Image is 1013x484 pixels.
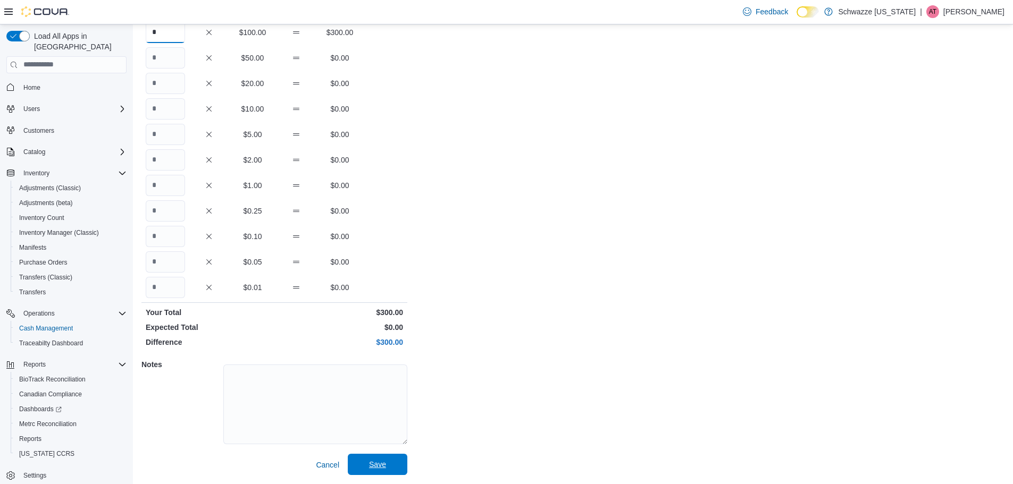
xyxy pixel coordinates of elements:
[23,309,55,318] span: Operations
[19,103,44,115] button: Users
[2,357,131,372] button: Reports
[19,435,41,443] span: Reports
[11,431,131,446] button: Reports
[320,231,359,242] p: $0.00
[15,447,79,460] a: [US_STATE] CCRS
[146,277,185,298] input: Quantity
[19,420,77,428] span: Metrc Reconciliation
[233,104,272,114] p: $10.00
[320,180,359,191] p: $0.00
[19,103,127,115] span: Users
[756,6,788,17] span: Feedback
[15,256,127,269] span: Purchase Orders
[233,257,272,267] p: $0.05
[141,354,221,375] h5: Notes
[19,199,73,207] span: Adjustments (beta)
[19,258,68,267] span: Purchase Orders
[15,373,90,386] a: BioTrack Reconciliation
[19,307,127,320] span: Operations
[369,459,386,470] span: Save
[23,360,46,369] span: Reports
[11,255,131,270] button: Purchase Orders
[15,322,127,335] span: Cash Management
[19,358,50,371] button: Reports
[320,78,359,89] p: $0.00
[19,146,127,158] span: Catalog
[929,5,936,18] span: AT
[146,22,185,43] input: Quantity
[316,460,339,470] span: Cancel
[19,307,59,320] button: Operations
[19,184,81,192] span: Adjustments (Classic)
[2,166,131,181] button: Inventory
[19,358,127,371] span: Reports
[348,454,407,475] button: Save
[233,155,272,165] p: $2.00
[11,210,131,225] button: Inventory Count
[15,403,127,415] span: Dashboards
[15,211,127,224] span: Inventory Count
[146,200,185,222] input: Quantity
[233,53,272,63] p: $50.00
[11,387,131,402] button: Canadian Compliance
[19,81,45,94] a: Home
[320,282,359,293] p: $0.00
[2,306,131,321] button: Operations
[15,286,50,299] a: Transfers
[11,417,131,431] button: Metrc Reconciliation
[320,129,359,140] p: $0.00
[19,243,46,252] span: Manifests
[15,373,127,386] span: BioTrack Reconciliation
[146,307,272,318] p: Your Total
[15,271,127,284] span: Transfers (Classic)
[277,307,403,318] p: $300.00
[23,83,40,92] span: Home
[11,181,131,196] button: Adjustments (Classic)
[15,226,127,239] span: Inventory Manager (Classic)
[926,5,939,18] div: Alex Trevino
[146,226,185,247] input: Quantity
[233,180,272,191] p: $1.00
[19,81,127,94] span: Home
[11,336,131,351] button: Traceabilty Dashboard
[15,182,85,194] a: Adjustments (Classic)
[146,175,185,196] input: Quantity
[21,6,69,17] img: Cova
[2,101,131,116] button: Users
[15,256,72,269] a: Purchase Orders
[233,129,272,140] p: $5.00
[19,288,46,296] span: Transfers
[15,447,127,460] span: Washington CCRS
[15,388,127,401] span: Canadian Compliance
[2,145,131,159] button: Catalog
[320,27,359,38] p: $300.00
[15,271,77,284] a: Transfers (Classic)
[233,282,272,293] p: $0.01
[233,78,272,89] p: $20.00
[838,5,916,18] p: Schwazze [US_STATE]
[15,418,81,430] a: Metrc Reconciliation
[15,197,77,209] a: Adjustments (beta)
[320,155,359,165] p: $0.00
[15,286,127,299] span: Transfers
[739,1,792,22] a: Feedback
[19,146,49,158] button: Catalog
[312,454,344,475] button: Cancel
[11,270,131,285] button: Transfers (Classic)
[23,148,45,156] span: Catalog
[320,104,359,114] p: $0.00
[11,225,131,240] button: Inventory Manager (Classic)
[146,322,272,333] p: Expected Total
[23,169,49,177] span: Inventory
[146,47,185,69] input: Quantity
[11,402,131,417] a: Dashboards
[11,372,131,387] button: BioTrack Reconciliation
[146,124,185,145] input: Quantity
[19,124,127,137] span: Customers
[11,285,131,300] button: Transfers
[2,468,131,483] button: Settings
[146,98,185,120] input: Quantity
[15,241,127,254] span: Manifests
[19,324,73,333] span: Cash Management
[19,469,51,482] a: Settings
